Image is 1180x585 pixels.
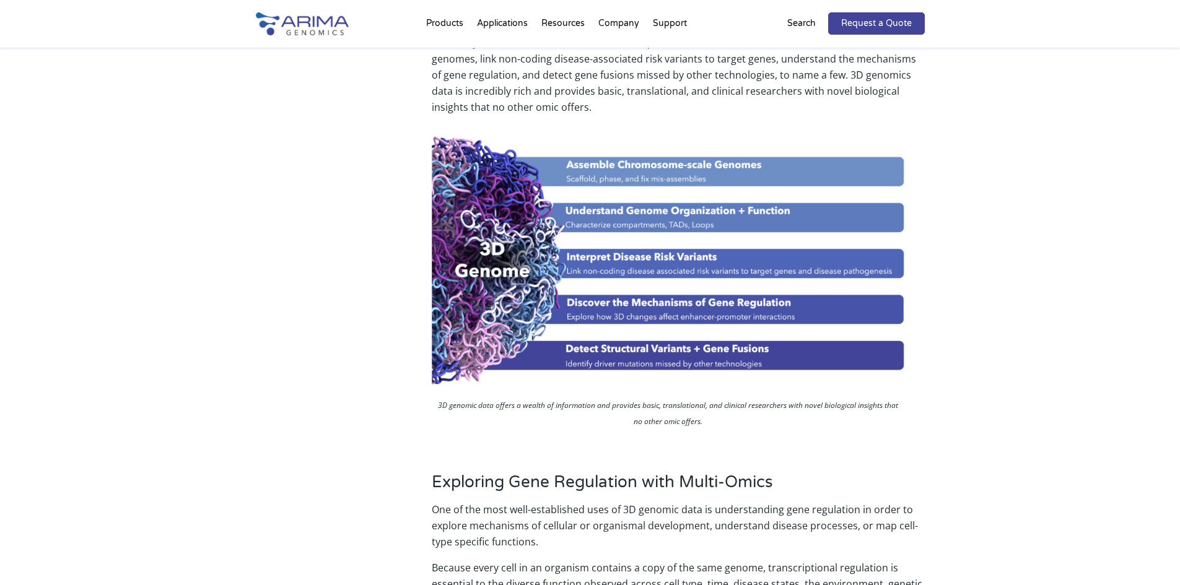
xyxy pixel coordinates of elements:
[432,501,924,560] p: One of the most well-established uses of 3D genomic data is understanding gene regulation in orde...
[787,15,816,32] p: Search
[432,397,904,433] p: 3D genomic data offers a wealth of information and provides basic, translational, and clinical re...
[256,12,349,35] img: Arima-Genomics-logo
[432,19,924,125] p: What information does 3D genomics provide that makes it such a valuable tool in the multi-omics t...
[828,12,925,35] a: Request a Quote
[432,472,924,501] h3: Exploring Gene Regulation with Multi-Omics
